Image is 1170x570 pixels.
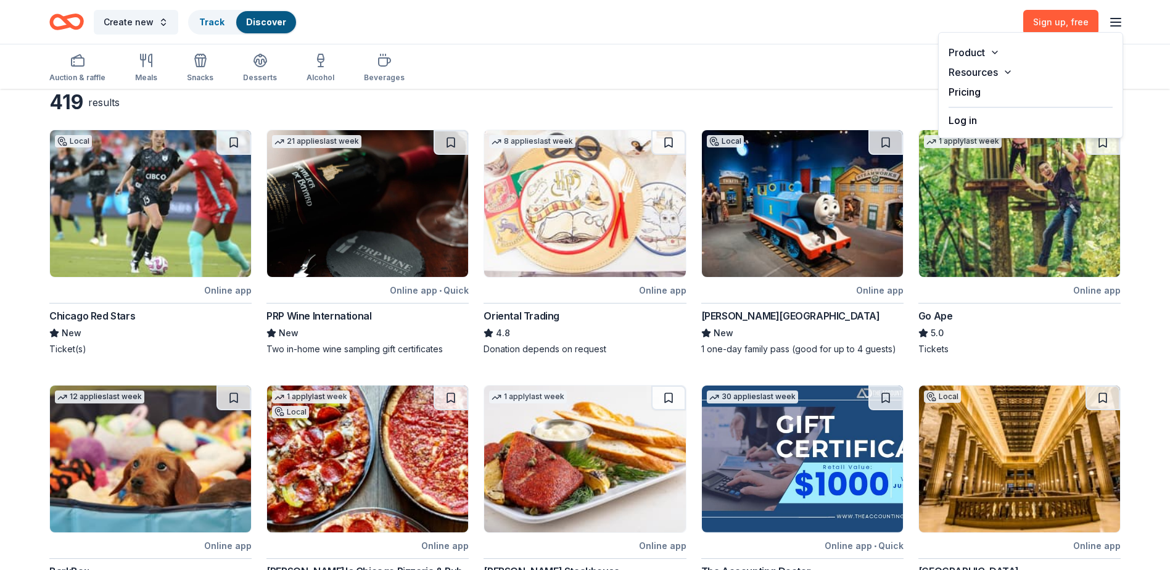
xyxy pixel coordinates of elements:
div: Snacks [187,73,213,83]
button: Snacks [187,48,213,89]
div: Ticket(s) [49,343,252,355]
div: Donation depends on request [484,343,686,355]
img: Image for The Accounting Doctor [702,386,903,532]
a: Image for Oriental Trading8 applieslast weekOnline appOriental Trading4.8Donation depends on request [484,130,686,355]
div: Tickets [918,343,1121,355]
div: Local [924,390,961,403]
img: Image for Georgio's Chicago Pizzeria & Pub [267,386,468,532]
div: 1 one-day family pass (good for up to 4 guests) [701,343,904,355]
span: New [714,326,733,341]
a: Image for Kohl Children's MuseumLocalOnline app[PERSON_NAME][GEOGRAPHIC_DATA]New1 one-day family ... [701,130,904,355]
button: TrackDiscover [188,10,297,35]
button: Resources [939,62,1123,82]
button: Meals [135,48,157,89]
div: Online app [1073,538,1121,553]
img: Image for BarkBox [50,386,251,532]
div: Local [272,406,309,418]
div: Meals [135,73,157,83]
span: 4.8 [496,326,510,341]
div: [PERSON_NAME][GEOGRAPHIC_DATA] [701,308,880,323]
div: results [88,95,120,110]
span: • [439,286,442,295]
div: 1 apply last week [489,390,567,403]
span: Create new [104,15,154,30]
img: Image for Oriental Trading [484,130,685,277]
a: Pricing [949,86,981,98]
span: • [874,541,876,551]
div: 12 applies last week [55,390,144,403]
span: New [279,326,299,341]
button: Product [939,43,1123,62]
button: Log in [949,113,977,128]
div: Go Ape [918,308,953,323]
div: Online app [204,283,252,298]
div: PRP Wine International [266,308,371,323]
div: Online app [639,538,686,553]
button: Beverages [364,48,405,89]
div: 1 apply last week [924,135,1002,148]
div: Desserts [243,73,277,83]
img: Image for PRP Wine International [267,130,468,277]
div: Online app [856,283,904,298]
div: Oriental Trading [484,308,559,323]
div: Online app Quick [825,538,904,553]
div: Local [707,135,744,147]
span: , free [1066,17,1089,27]
div: 21 applies last week [272,135,361,148]
div: Alcohol [307,73,334,83]
img: Image for Perry's Steakhouse [484,386,685,532]
div: Online app [421,538,469,553]
div: Auction & raffle [49,73,105,83]
img: Image for Kohl Children's Museum [702,130,903,277]
a: Home [49,7,84,36]
button: Auction & raffle [49,48,105,89]
div: Online app [204,538,252,553]
div: Chicago Red Stars [49,308,135,323]
a: Sign up, free [1023,10,1098,35]
div: Local [55,135,92,147]
div: Online app [639,283,686,298]
div: 30 applies last week [707,390,798,403]
div: 419 [49,90,83,115]
span: New [62,326,81,341]
a: Discover [246,17,286,27]
img: Image for Chicago Architecture Center [919,386,1120,532]
a: Track [199,17,224,27]
img: Image for Go Ape [919,130,1120,277]
button: Alcohol [307,48,334,89]
div: Beverages [364,73,405,83]
span: 5.0 [931,326,944,341]
a: Image for Go Ape1 applylast weekOnline appGo Ape5.0Tickets [918,130,1121,355]
span: Sign up [1033,17,1089,27]
div: 8 applies last week [489,135,575,148]
a: Image for Chicago Red StarsLocalOnline appChicago Red StarsNewTicket(s) [49,130,252,355]
div: Online app Quick [390,283,469,298]
a: Image for PRP Wine International21 applieslast weekOnline app•QuickPRP Wine InternationalNewTwo i... [266,130,469,355]
div: 1 apply last week [272,390,350,403]
div: Online app [1073,283,1121,298]
button: Create new [94,10,178,35]
button: Desserts [243,48,277,89]
div: Two in-home wine sampling gift certificates [266,343,469,355]
img: Image for Chicago Red Stars [50,130,251,277]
